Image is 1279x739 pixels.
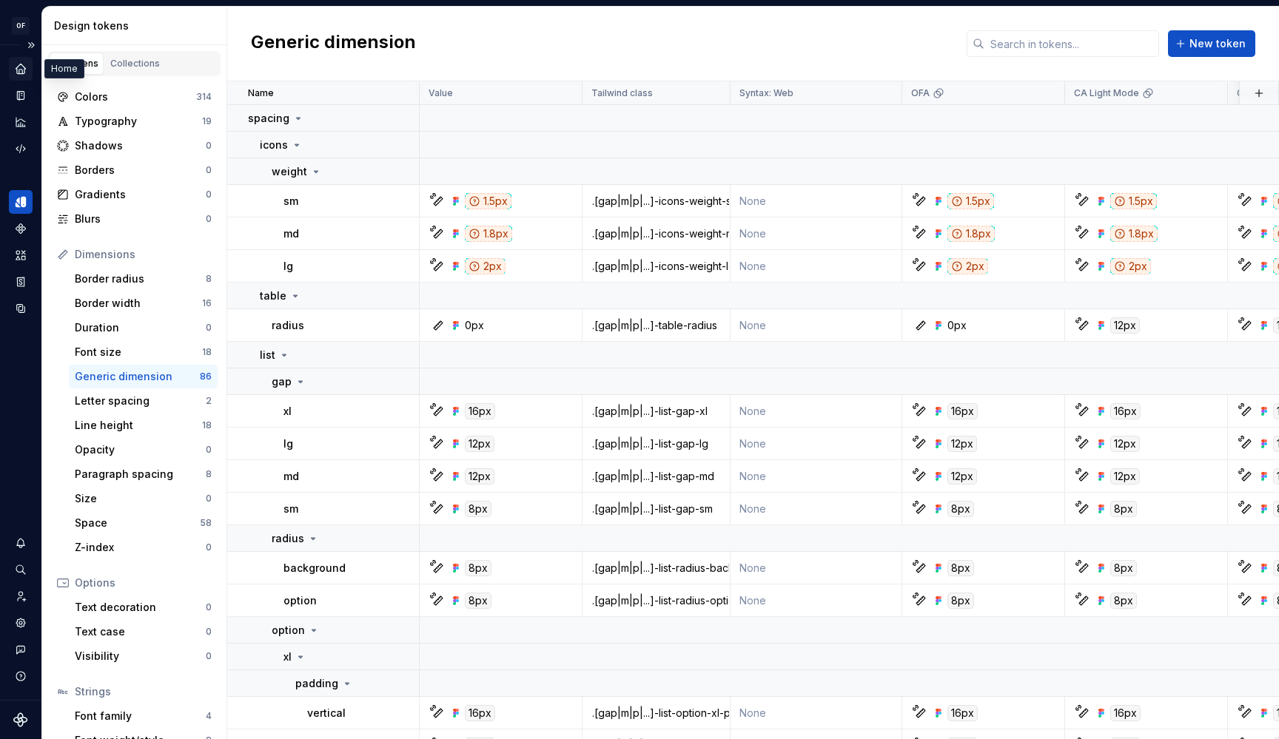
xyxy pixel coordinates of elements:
[206,626,212,638] div: 0
[206,601,212,613] div: 0
[583,436,729,451] div: .[gap|m|p|...]-list-gap-lg
[202,419,212,431] div: 18
[731,217,902,250] td: None
[69,340,218,364] a: Font size18
[75,624,206,639] div: Text case
[9,611,33,635] a: Settings
[583,706,729,721] div: .[gap|m|p|...]-list-option-xl-padding-vertical
[465,705,495,721] div: 16px
[69,438,218,462] a: Opacity0
[947,318,967,333] div: 0px
[9,297,33,320] a: Data sources
[272,374,292,389] p: gap
[9,584,33,608] div: Invite team
[9,137,33,161] a: Code automation
[44,59,84,78] div: Home
[731,460,902,493] td: None
[591,87,653,99] p: Tailwind class
[1110,560,1137,576] div: 8px
[200,517,212,529] div: 58
[465,193,511,209] div: 1.5px
[75,467,206,482] div: Paragraph spacing
[196,91,212,103] div: 314
[947,501,974,517] div: 8px
[465,318,484,333] div: 0px
[75,345,202,360] div: Font size
[51,207,218,231] a: Blurs0
[1110,226,1158,242] div: 1.8px
[202,346,212,358] div: 18
[75,684,212,699] div: Strings
[1110,705,1141,721] div: 16px
[75,709,206,723] div: Font family
[465,436,494,452] div: 12px
[283,502,298,516] p: sm
[206,273,212,285] div: 8
[3,10,38,41] button: OF
[465,593,491,609] div: 8px
[202,297,212,309] div: 16
[583,404,729,419] div: .[gap|m|p|...]-list-gap-xl
[206,189,212,200] div: 0
[75,442,206,457] div: Opacity
[248,87,274,99] p: Name
[13,712,28,727] svg: Supernova Logo
[1110,436,1140,452] div: 12px
[1110,403,1141,419] div: 16px
[206,140,212,152] div: 0
[272,318,304,333] p: radius
[947,226,995,242] div: 1.8px
[69,316,218,340] a: Duration0
[206,541,212,553] div: 0
[731,185,902,217] td: None
[295,676,338,691] p: padding
[272,531,304,546] p: radius
[583,561,729,576] div: .[gap|m|p|...]-list-radius-background
[465,560,491,576] div: 8px
[206,444,212,456] div: 0
[9,638,33,661] button: Contact support
[75,90,196,104] div: Colors
[248,111,289,126] p: spacing
[1110,193,1157,209] div: 1.5px
[947,468,977,485] div: 12px
[283,436,293,451] p: lg
[1110,317,1140,334] div: 12px
[51,134,218,158] a: Shadows0
[283,593,317,608] p: option
[283,226,299,241] p: md
[984,30,1159,57] input: Search in tokens...
[75,600,206,615] div: Text decoration
[9,190,33,214] a: Design tokens
[739,87,793,99] p: Syntax: Web
[75,247,212,262] div: Dimensions
[307,706,346,721] p: vertical
[731,250,902,283] td: None
[206,493,212,505] div: 0
[75,540,206,555] div: Z-index
[283,194,298,209] p: sm
[465,501,491,517] div: 8px
[75,418,202,433] div: Line height
[51,183,218,206] a: Gradients0
[75,576,212,590] div: Options
[283,469,299,484] p: md
[9,57,33,81] a: Home
[9,558,33,581] div: Search ⌘K
[69,536,218,559] a: Z-index0
[947,403,978,419] div: 16px
[465,226,512,242] div: 1.8px
[206,468,212,480] div: 8
[75,296,202,311] div: Border width
[9,84,33,107] div: Documentation
[75,649,206,664] div: Visibility
[69,487,218,510] a: Size0
[75,138,206,153] div: Shadows
[260,138,288,152] p: icons
[260,288,286,303] p: table
[429,87,453,99] p: Value
[69,595,218,619] a: Text decoration0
